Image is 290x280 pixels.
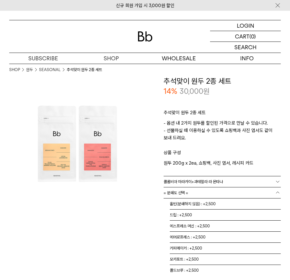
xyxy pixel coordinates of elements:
[210,20,281,31] a: LOGIN
[164,149,281,159] p: 상품 구성
[164,187,188,198] span: = 분쇄도 선택 =
[170,210,281,221] li: 드립 : +2,500
[249,31,256,42] p: (0)
[237,20,254,31] p: LOGIN
[164,109,281,119] p: 추석맞이 원두 2종 세트
[164,86,177,97] p: 14%
[145,53,213,64] p: WHOLESALE
[164,159,281,167] p: 원두 200g x 2ea, 쇼핑백, 사진 엽서, 레시피 카드
[77,53,145,64] a: SHOP
[170,198,281,210] li: 홀빈(분쇄하지 않음) : +2,500
[180,86,210,97] p: 30,000
[170,254,281,265] li: 모카포트 : +2,500
[164,119,281,149] p: - 옵션 내 2가지 원두를 할인된 가격으로 만날 수 있습니다. - 선물하실 때 이용하실 수 있도록 쇼핑백과 사진 엽서도 같이 보내 드려요.
[213,53,281,64] p: INFO
[9,76,145,212] img: 추석맞이 원두 2종 세트
[138,31,153,42] img: 로고
[170,232,281,243] li: 에어로프레스 : +2,500
[170,221,281,232] li: 에스프레소 머신 : +2,500
[170,243,281,254] li: 커피메이커 : +2,500
[9,67,20,73] a: SHOP
[26,67,33,73] a: 원두
[67,67,102,73] li: 추석맞이 원두 2종 세트
[164,176,223,187] span: 콜롬비아 마라카이+과테말라 라 몬타냐
[39,67,61,73] a: SEASONAL
[234,42,256,53] p: SEARCH
[164,76,281,86] h3: 추석맞이 원두 2종 세트
[203,87,210,96] span: 원
[116,3,174,8] a: 신규 회원 가입 시 3,000원 할인
[235,31,249,42] p: CART
[210,31,281,42] a: CART (0)
[170,265,281,276] li: 콜드브루 : +2,500
[9,53,77,64] a: SUBSCRIBE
